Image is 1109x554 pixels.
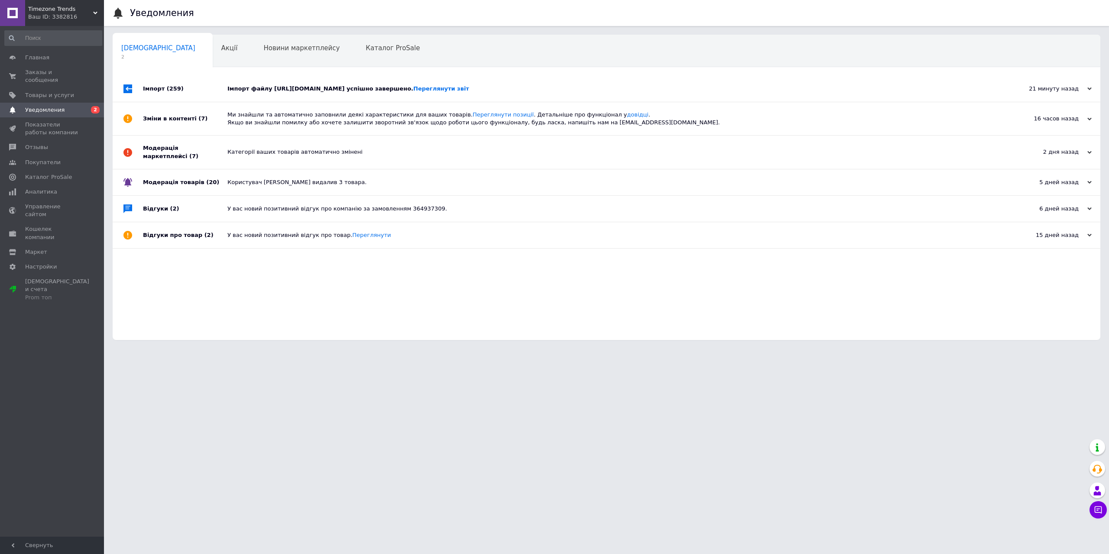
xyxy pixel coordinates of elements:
[143,136,227,168] div: Модерація маркетплейсі
[1005,115,1092,123] div: 16 часов назад
[28,13,104,21] div: Ваш ID: 3382816
[25,91,74,99] span: Товары и услуги
[198,115,208,122] span: (7)
[143,102,227,135] div: Зміни в контенті
[221,44,238,52] span: Акції
[170,205,179,212] span: (2)
[25,294,89,301] div: Prom топ
[473,111,534,118] a: Переглянути позиції
[1005,205,1092,213] div: 6 дней назад
[28,5,93,13] span: Timezone Trends
[227,205,1005,213] div: У вас новий позитивний відгук про компанію за замовленням 364937309.
[1005,178,1092,186] div: 5 дней назад
[263,44,340,52] span: Новини маркетплейсу
[189,153,198,159] span: (7)
[25,203,80,218] span: Управление сайтом
[1005,148,1092,156] div: 2 дня назад
[25,173,72,181] span: Каталог ProSale
[227,231,1005,239] div: У вас новий позитивний відгук про товар.
[413,85,469,92] a: Переглянути звіт
[143,196,227,222] div: Відгуки
[25,54,49,62] span: Главная
[227,111,1005,126] div: Ми знайшли та автоматично заповнили деякі характеристики для ваших товарів. . Детальніше про функ...
[206,179,219,185] span: (20)
[143,76,227,102] div: Імпорт
[25,263,57,271] span: Настройки
[1090,501,1107,518] button: Чат с покупателем
[25,248,47,256] span: Маркет
[121,44,195,52] span: [DEMOGRAPHIC_DATA]
[25,278,89,301] span: [DEMOGRAPHIC_DATA] и счета
[227,85,1005,93] div: Імпорт файлу [URL][DOMAIN_NAME] успішно завершено.
[366,44,420,52] span: Каталог ProSale
[1005,85,1092,93] div: 21 минуту назад
[25,68,80,84] span: Заказы и сообщения
[4,30,102,46] input: Поиск
[25,106,65,114] span: Уведомления
[25,121,80,136] span: Показатели работы компании
[25,143,48,151] span: Отзывы
[1005,231,1092,239] div: 15 дней назад
[143,222,227,248] div: Відгуки про товар
[627,111,649,118] a: довідці
[352,232,391,238] a: Переглянути
[143,169,227,195] div: Модерація товарів
[25,225,80,241] span: Кошелек компании
[227,178,1005,186] div: Користувач [PERSON_NAME] видалив 3 товара.
[167,85,184,92] span: (259)
[25,188,57,196] span: Аналитика
[121,54,195,60] span: 2
[204,232,214,238] span: (2)
[25,159,61,166] span: Покупатели
[227,148,1005,156] div: Категорії ваших товарів автоматично змінені
[130,8,194,18] h1: Уведомления
[91,106,100,113] span: 2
